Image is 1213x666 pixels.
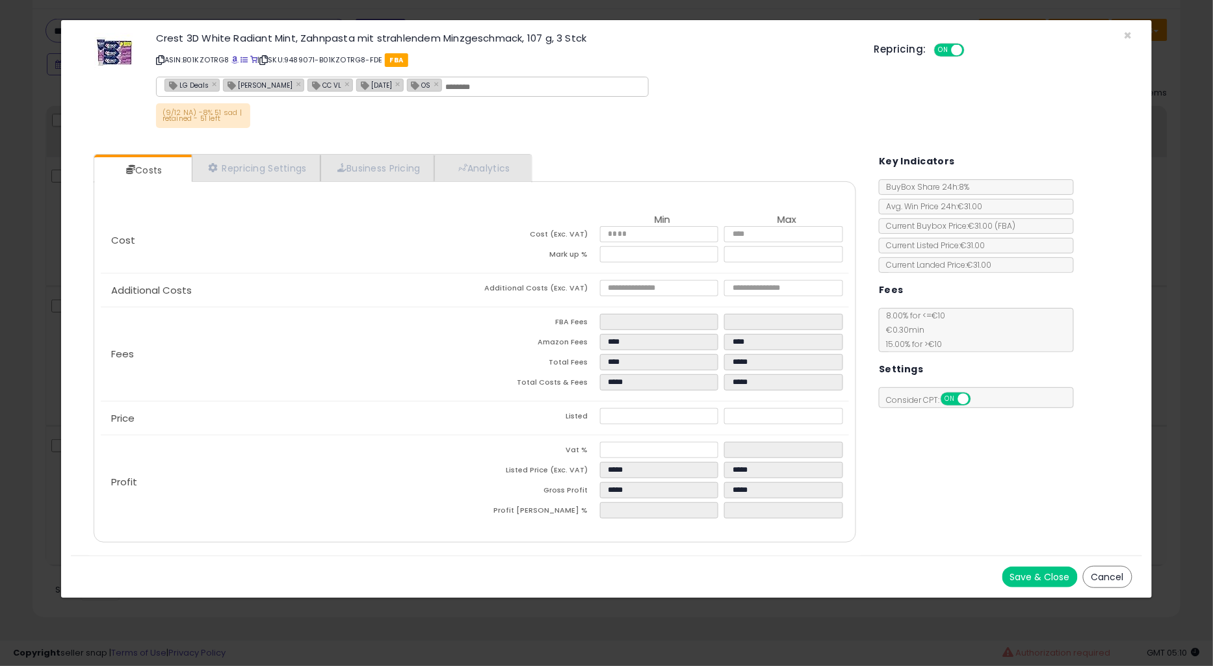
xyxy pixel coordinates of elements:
td: Total Costs & Fees [475,374,600,394]
span: CC VL [308,79,341,90]
span: Current Landed Price: €31.00 [880,259,991,270]
p: Additional Costs [101,285,475,296]
span: × [1124,26,1132,45]
a: Business Pricing [320,155,434,181]
h5: Fees [879,282,904,298]
th: Min [600,214,725,226]
p: Profit [101,477,475,487]
span: 15.00 % for > €10 [880,339,942,350]
span: ( FBA ) [995,220,1015,231]
h5: Settings [879,361,923,378]
a: × [395,78,403,90]
td: Gross Profit [475,482,600,502]
a: Your listing only [250,55,257,65]
span: [PERSON_NAME] [224,79,293,90]
td: Amazon Fees [475,334,600,354]
td: Cost (Exc. VAT) [475,226,600,246]
a: BuyBox page [231,55,239,65]
a: × [434,78,442,90]
span: €0.30 min [880,324,924,335]
span: Current Buybox Price: [880,220,1015,231]
span: Current Listed Price: €31.00 [880,240,985,251]
td: Vat % [475,442,600,462]
p: Cost [101,235,475,246]
span: LG Deals [165,79,209,90]
td: Mark up % [475,246,600,266]
a: × [212,78,220,90]
span: OFF [969,394,990,405]
a: Repricing Settings [192,155,320,181]
p: ASIN: B01KZOTRG8 | SKU: 9489071-B01KZOTRG8-FDE [156,49,855,70]
span: Avg. Win Price 24h: €31.00 [880,201,982,212]
button: Save & Close [1002,567,1078,587]
span: ON [935,45,952,56]
span: FBA [385,53,409,67]
span: [DATE] [357,79,392,90]
td: Total Fees [475,354,600,374]
td: Additional Costs (Exc. VAT) [475,280,600,300]
a: × [345,78,352,90]
td: Profit [PERSON_NAME] % [475,502,600,522]
td: Listed [475,408,600,428]
td: FBA Fees [475,314,600,334]
span: 8.00 % for <= €10 [880,310,945,350]
p: Price [101,413,475,424]
span: OS [408,79,431,90]
p: (9/12 NA) -8% 51 sad | retained - 51 left [156,103,250,128]
span: BuyBox Share 24h: 8% [880,181,969,192]
span: ON [942,394,958,405]
h5: Repricing: [874,44,926,55]
span: OFF [962,45,983,56]
span: €31.00 [968,220,1015,231]
td: Listed Price (Exc. VAT) [475,462,600,482]
th: Max [724,214,849,226]
span: Consider CPT: [880,394,988,405]
a: Costs [94,157,190,183]
a: × [296,78,304,90]
button: Cancel [1083,566,1132,588]
a: Analytics [434,155,530,181]
img: 51bu+fH8w8L._SL60_.jpg [94,33,133,72]
h3: Crest 3D White Radiant Mint, Zahnpasta mit strahlendem Minzgeschmack, 107 g, 3 Stck [156,33,855,43]
a: All offer listings [241,55,248,65]
p: Fees [101,349,475,359]
h5: Key Indicators [879,153,955,170]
